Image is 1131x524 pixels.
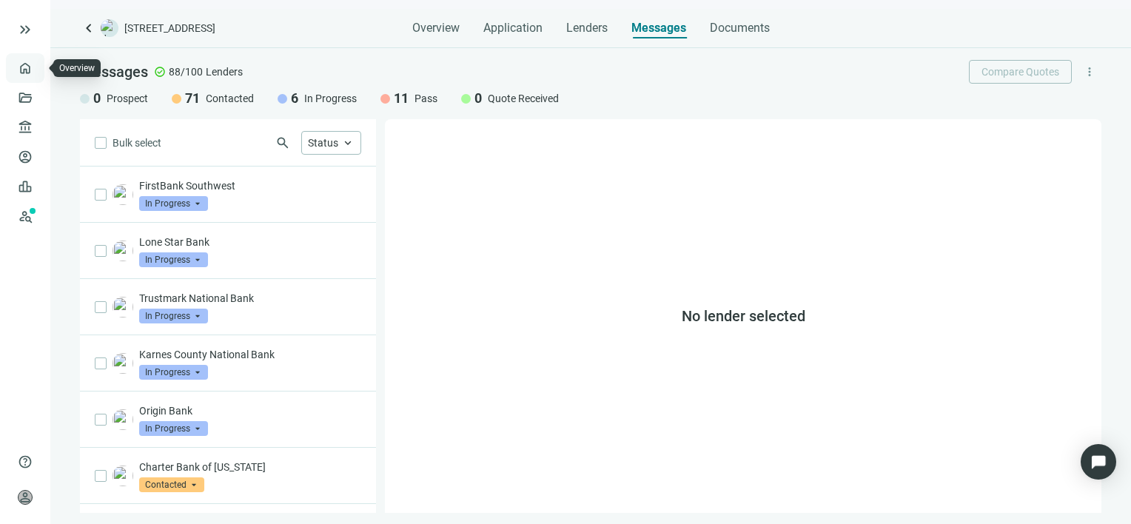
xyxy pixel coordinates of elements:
img: 350928c4-ff11-4282-adf4-d8c6e0ec2914 [113,409,133,430]
span: [STREET_ADDRESS] [124,21,215,36]
span: Contacted [206,91,254,106]
span: In Progress [139,365,208,380]
p: Origin Bank [139,403,361,418]
span: more_vert [1083,65,1096,78]
p: Charter Bank of [US_STATE] [139,460,361,474]
p: Karnes County National Bank [139,347,361,362]
span: Contacted [139,477,204,492]
span: Messages [631,21,686,35]
span: Pass [415,91,437,106]
button: Compare Quotes [969,60,1072,84]
p: Lone Star Bank [139,235,361,249]
img: deal-logo [101,19,118,37]
span: help [18,454,33,469]
img: 03e28f12-e02a-4aaa-8f08-1a1882e33394 [113,241,133,261]
img: a8ced998-a23f-46b5-9ceb-daee2cd86979 [113,353,133,374]
span: Messages [80,63,148,81]
p: FirstBank Southwest [139,178,361,193]
span: Application [483,21,543,36]
span: Lenders [566,21,608,36]
span: account_balance [18,120,28,135]
span: Prospect [107,91,148,106]
span: 71 [185,90,200,107]
span: In Progress [139,421,208,436]
span: search [275,135,290,150]
span: check_circle [154,66,166,78]
span: Quote Received [488,91,559,106]
img: a5243ab7-adea-4bc1-a3a4-823b095f46bf [113,297,133,318]
span: 0 [474,90,482,107]
p: Trustmark National Bank [139,291,361,306]
span: person [18,490,33,505]
span: Lenders [206,64,243,79]
span: 0 [93,90,101,107]
span: 11 [394,90,409,107]
span: 6 [291,90,298,107]
img: 91f9b322-caa3-419a-991c-af2bf728354b [113,184,133,205]
button: keyboard_double_arrow_right [16,21,34,38]
span: Overview [412,21,460,36]
a: keyboard_arrow_left [80,19,98,37]
span: keyboard_arrow_up [341,136,355,150]
span: Status [308,137,338,149]
div: Open Intercom Messenger [1081,444,1116,480]
span: 88/100 [169,64,203,79]
img: f067e5c2-a7e8-4d82-ba5f-8d6b2aebe0be [113,466,133,486]
span: In Progress [139,309,208,323]
span: Bulk select [113,135,161,151]
span: Documents [710,21,770,36]
button: more_vert [1078,60,1101,84]
div: No lender selected [385,119,1101,513]
span: In Progress [304,91,357,106]
span: In Progress [139,252,208,267]
span: In Progress [139,196,208,211]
